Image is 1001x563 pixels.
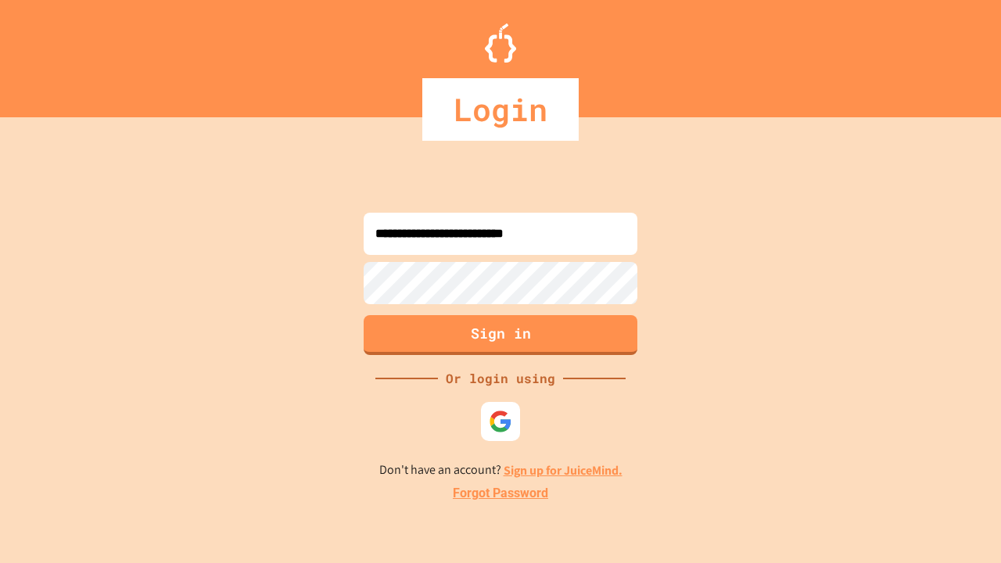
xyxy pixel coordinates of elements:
div: Login [422,78,579,141]
img: google-icon.svg [489,410,512,433]
p: Don't have an account? [379,461,622,480]
img: Logo.svg [485,23,516,63]
a: Forgot Password [453,484,548,503]
a: Sign up for JuiceMind. [504,462,622,479]
iframe: chat widget [935,500,985,547]
div: Or login using [438,369,563,388]
button: Sign in [364,315,637,355]
iframe: chat widget [871,432,985,499]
